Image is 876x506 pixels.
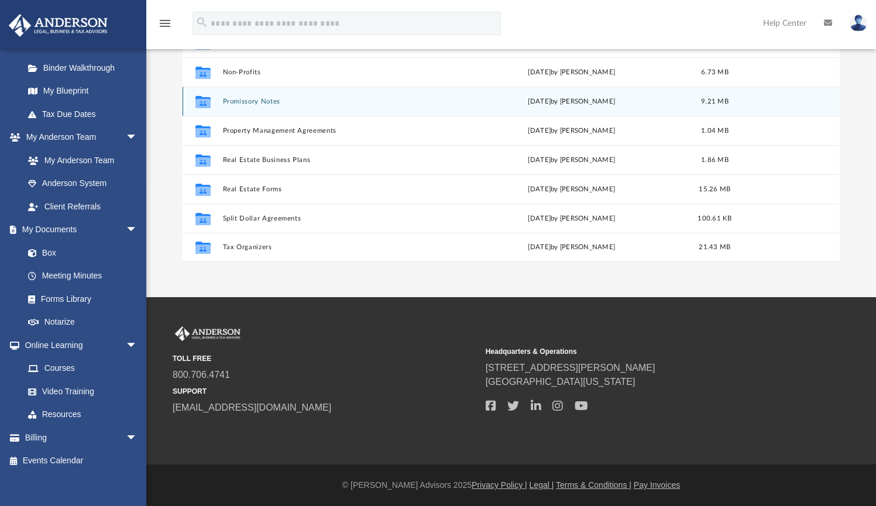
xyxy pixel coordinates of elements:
[223,244,452,252] button: Tax Organizers
[146,479,876,491] div: © [PERSON_NAME] Advisors 2025
[472,480,527,490] a: Privacy Policy |
[457,97,686,107] div: [DATE] by [PERSON_NAME]
[457,155,686,166] div: [DATE] by [PERSON_NAME]
[16,195,149,218] a: Client Referrals
[223,156,452,164] button: Real Estate Business Plans
[16,56,155,80] a: Binder Walkthrough
[486,346,791,357] small: Headquarters & Operations
[126,333,149,357] span: arrow_drop_down
[173,402,331,412] a: [EMAIL_ADDRESS][DOMAIN_NAME]
[223,127,452,135] button: Property Management Agreements
[173,326,243,342] img: Anderson Advisors Platinum Portal
[173,370,230,380] a: 800.706.4741
[16,287,143,311] a: Forms Library
[223,68,452,76] button: Non-Profits
[8,426,155,449] a: Billingarrow_drop_down
[701,157,729,163] span: 1.86 MB
[126,218,149,242] span: arrow_drop_down
[457,243,686,253] div: [DATE] by [PERSON_NAME]
[158,22,172,30] a: menu
[457,126,686,136] div: [DATE] by [PERSON_NAME]
[556,480,631,490] a: Terms & Conditions |
[223,185,452,193] button: Real Estate Forms
[158,16,172,30] i: menu
[634,480,680,490] a: Pay Invoices
[701,128,729,134] span: 1.04 MB
[16,403,149,426] a: Resources
[530,480,554,490] a: Legal |
[699,245,731,251] span: 21.43 MB
[126,126,149,150] span: arrow_drop_down
[698,215,732,222] span: 100.61 KB
[16,357,149,380] a: Courses
[16,264,149,288] a: Meeting Minutes
[173,353,477,364] small: TOLL FREE
[8,333,149,357] a: Online Learningarrow_drop_down
[8,449,155,473] a: Events Calendar
[16,241,143,264] a: Box
[701,69,729,75] span: 6.73 MB
[16,380,143,403] a: Video Training
[223,98,452,105] button: Promissory Notes
[16,102,155,126] a: Tax Due Dates
[223,215,452,222] button: Split Dollar Agreements
[457,214,686,224] div: [DATE] by [PERSON_NAME]
[8,126,149,149] a: My Anderson Teamarrow_drop_down
[195,16,208,29] i: search
[701,98,729,105] span: 9.21 MB
[16,149,143,172] a: My Anderson Team
[16,80,149,103] a: My Blueprint
[457,67,686,78] div: [DATE] by [PERSON_NAME]
[16,311,149,334] a: Notarize
[699,186,731,192] span: 15.26 MB
[8,218,149,242] a: My Documentsarrow_drop_down
[16,172,149,195] a: Anderson System
[5,14,111,37] img: Anderson Advisors Platinum Portal
[183,19,839,262] div: grid
[126,426,149,450] span: arrow_drop_down
[850,15,867,32] img: User Pic
[486,377,635,387] a: [GEOGRAPHIC_DATA][US_STATE]
[486,363,655,373] a: [STREET_ADDRESS][PERSON_NAME]
[173,386,477,397] small: SUPPORT
[457,184,686,195] div: [DATE] by [PERSON_NAME]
